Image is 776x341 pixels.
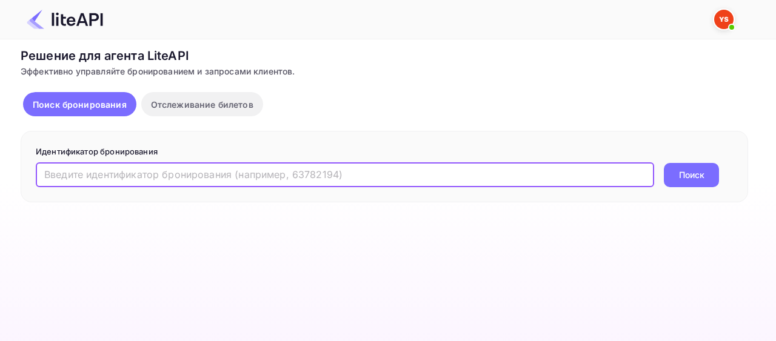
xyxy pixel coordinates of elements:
[33,99,127,110] ya-tr-span: Поиск бронирования
[151,99,253,110] ya-tr-span: Отслеживание билетов
[21,48,189,63] ya-tr-span: Решение для агента LiteAPI
[714,10,734,29] img: Yandex Support
[679,168,704,181] ya-tr-span: Поиск
[27,10,103,29] img: Логотип LiteAPI
[664,163,719,187] button: Поиск
[36,163,654,187] input: Введите идентификатор бронирования (например, 63782194)
[36,147,158,156] ya-tr-span: Идентификатор бронирования
[21,66,295,76] ya-tr-span: Эффективно управляйте бронированием и запросами клиентов.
